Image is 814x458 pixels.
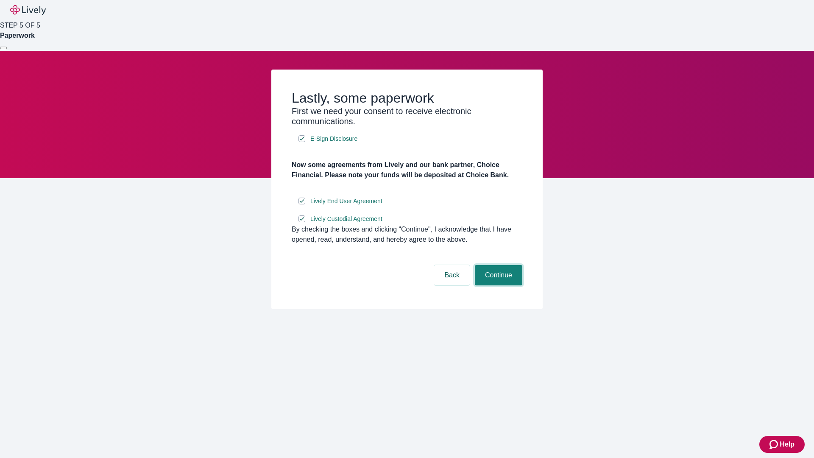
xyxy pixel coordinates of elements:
button: Zendesk support iconHelp [759,436,805,453]
span: Lively End User Agreement [310,197,382,206]
span: Lively Custodial Agreement [310,215,382,223]
h3: First we need your consent to receive electronic communications. [292,106,522,126]
h2: Lastly, some paperwork [292,90,522,106]
svg: Zendesk support icon [769,439,780,450]
span: E-Sign Disclosure [310,134,357,143]
a: e-sign disclosure document [309,134,359,144]
a: e-sign disclosure document [309,196,384,207]
h4: Now some agreements from Lively and our bank partner, Choice Financial. Please note your funds wi... [292,160,522,180]
button: Back [434,265,470,285]
button: Continue [475,265,522,285]
img: Lively [10,5,46,15]
div: By checking the boxes and clicking “Continue", I acknowledge that I have opened, read, understand... [292,224,522,245]
span: Help [780,439,794,450]
a: e-sign disclosure document [309,214,384,224]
